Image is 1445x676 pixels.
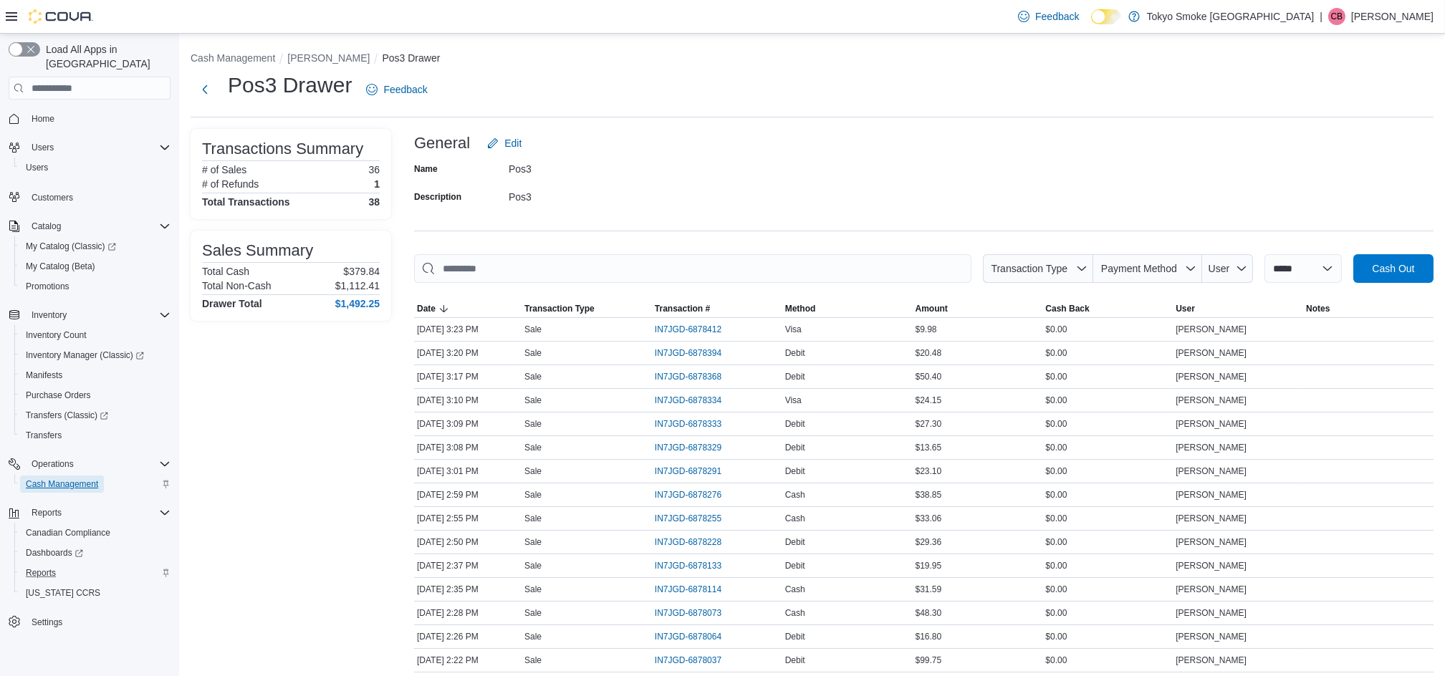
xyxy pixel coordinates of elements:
[916,560,942,571] span: $19.95
[1045,303,1089,314] span: Cash Back
[1176,584,1247,595] span: [PERSON_NAME]
[14,256,176,276] button: My Catalog (Beta)
[287,52,370,64] button: [PERSON_NAME]
[1176,631,1247,642] span: [PERSON_NAME]
[785,607,805,619] span: Cash
[26,139,59,156] button: Users
[916,489,942,501] span: $38.85
[1176,371,1247,382] span: [PERSON_NAME]
[1012,2,1085,31] a: Feedback
[414,415,522,433] div: [DATE] 3:09 PM
[655,584,721,595] span: IN7JGD-6878114
[524,418,542,430] p: Sale
[202,140,363,158] h3: Transactions Summary
[1035,9,1079,24] span: Feedback
[26,455,80,473] button: Operations
[916,584,942,595] span: $31.59
[1176,303,1195,314] span: User
[509,158,701,175] div: Pos3
[26,430,62,441] span: Transfers
[1176,347,1247,359] span: [PERSON_NAME]
[1176,655,1247,666] span: [PERSON_NAME]
[1176,489,1247,501] span: [PERSON_NAME]
[1091,24,1092,25] span: Dark Mode
[26,613,171,631] span: Settings
[414,463,522,480] div: [DATE] 3:01 PM
[32,309,67,321] span: Inventory
[14,236,176,256] a: My Catalog (Classic)
[414,300,522,317] button: Date
[26,587,100,599] span: [US_STATE] CCRS
[655,604,736,622] button: IN7JGD-6878073
[32,142,54,153] span: Users
[32,113,54,125] span: Home
[368,164,380,175] p: 36
[1353,254,1434,283] button: Cash Out
[785,536,805,548] span: Debit
[20,427,171,444] span: Transfers
[191,51,1434,68] nav: An example of EuiBreadcrumbs
[1042,415,1173,433] div: $0.00
[1331,8,1343,25] span: CB
[414,557,522,574] div: [DATE] 2:37 PM
[26,218,67,235] button: Catalog
[1042,557,1173,574] div: $0.00
[1042,463,1173,480] div: $0.00
[414,510,522,527] div: [DATE] 2:55 PM
[20,584,171,602] span: Washington CCRS
[414,135,470,152] h3: General
[20,475,171,493] span: Cash Management
[26,410,108,421] span: Transfers (Classic)
[414,321,522,338] div: [DATE] 3:23 PM
[20,327,171,344] span: Inventory Count
[202,266,249,277] h6: Total Cash
[916,418,942,430] span: $27.30
[1176,324,1247,335] span: [PERSON_NAME]
[202,178,259,190] h6: # of Refunds
[20,564,62,581] a: Reports
[414,628,522,645] div: [DATE] 2:26 PM
[655,439,736,456] button: IN7JGD-6878329
[1320,8,1322,25] p: |
[655,655,721,666] span: IN7JGD-6878037
[20,258,171,275] span: My Catalog (Beta)
[414,581,522,598] div: [DATE] 2:35 PM
[655,486,736,503] button: IN7JGD-6878276
[1306,303,1330,314] span: Notes
[1351,8,1434,25] p: [PERSON_NAME]
[26,504,67,521] button: Reports
[335,298,380,309] h4: $1,492.25
[20,159,171,176] span: Users
[1042,604,1173,622] div: $0.00
[26,390,91,401] span: Purchase Orders
[785,631,805,642] span: Debit
[655,652,736,669] button: IN7JGD-6878037
[916,465,942,477] span: $23.10
[20,387,97,404] a: Purchase Orders
[202,196,290,208] h4: Total Transactions
[916,395,942,406] span: $24.15
[1042,510,1173,527] div: $0.00
[655,465,721,477] span: IN7JGD-6878291
[785,347,805,359] span: Debit
[414,344,522,362] div: [DATE] 3:20 PM
[1176,442,1247,453] span: [PERSON_NAME]
[916,655,942,666] span: $99.75
[785,655,805,666] span: Debit
[20,367,171,384] span: Manifests
[916,347,942,359] span: $20.48
[14,385,176,405] button: Purchase Orders
[20,238,122,255] a: My Catalog (Classic)
[1042,652,1173,669] div: $0.00
[26,188,171,206] span: Customers
[1372,261,1414,276] span: Cash Out
[20,407,171,424] span: Transfers (Classic)
[14,563,176,583] button: Reports
[1042,392,1173,409] div: $0.00
[202,298,262,309] h4: Drawer Total
[26,110,60,127] a: Home
[916,324,937,335] span: $9.98
[26,162,48,173] span: Users
[524,607,542,619] p: Sale
[1209,263,1230,274] span: User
